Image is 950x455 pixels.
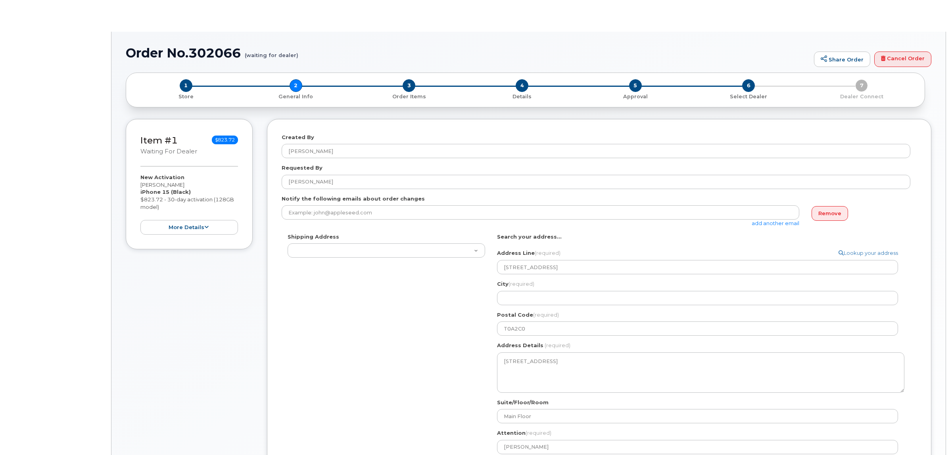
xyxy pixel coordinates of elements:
button: more details [140,220,238,235]
label: Created By [282,134,314,141]
small: waiting for dealer [140,148,197,155]
a: Item #1 [140,135,178,146]
a: 4 Details [466,92,579,100]
p: Store [136,93,236,100]
a: 6 Select Dealer [692,92,805,100]
span: 1 [180,79,192,92]
a: Remove [812,206,848,221]
textarea: [STREET_ADDRESS] [497,352,904,393]
p: Details [469,93,576,100]
span: 3 [403,79,415,92]
span: (required) [509,281,534,287]
span: (required) [535,250,560,256]
p: Select Dealer [695,93,802,100]
label: City [497,280,534,288]
a: 5 Approval [579,92,692,100]
h1: Order No.302066 [126,46,810,60]
a: 1 Store [132,92,239,100]
label: Search your address... [497,233,562,241]
strong: iPhone 15 (Black) [140,189,191,195]
label: Attention [497,429,551,437]
a: add another email [752,220,799,226]
label: Notify the following emails about order changes [282,195,425,203]
input: Example: John Smith [282,175,910,189]
p: Approval [582,93,689,100]
p: Order Items [356,93,463,100]
div: [PERSON_NAME] $823.72 - 30-day activation (128GB model) [140,174,238,235]
label: Requested By [282,164,322,172]
span: (required) [526,430,551,436]
label: Address Details [497,342,543,349]
label: Shipping Address [288,233,339,241]
a: Share Order [814,52,870,67]
small: (waiting for dealer) [245,46,298,58]
span: (required) [533,312,559,318]
span: 5 [629,79,642,92]
label: Suite/Floor/Room [497,399,549,406]
label: Postal Code [497,311,559,319]
input: optional, leave blank if not needed [497,409,898,423]
a: 3 Order Items [353,92,466,100]
span: $823.72 [212,136,238,144]
input: Example: john@appleseed.com [282,205,799,220]
a: Lookup your address [839,249,898,257]
span: (required) [545,342,570,348]
label: Address Line [497,249,560,257]
span: 6 [742,79,755,92]
strong: New Activation [140,174,184,180]
span: 4 [516,79,528,92]
a: Cancel Order [874,52,931,67]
